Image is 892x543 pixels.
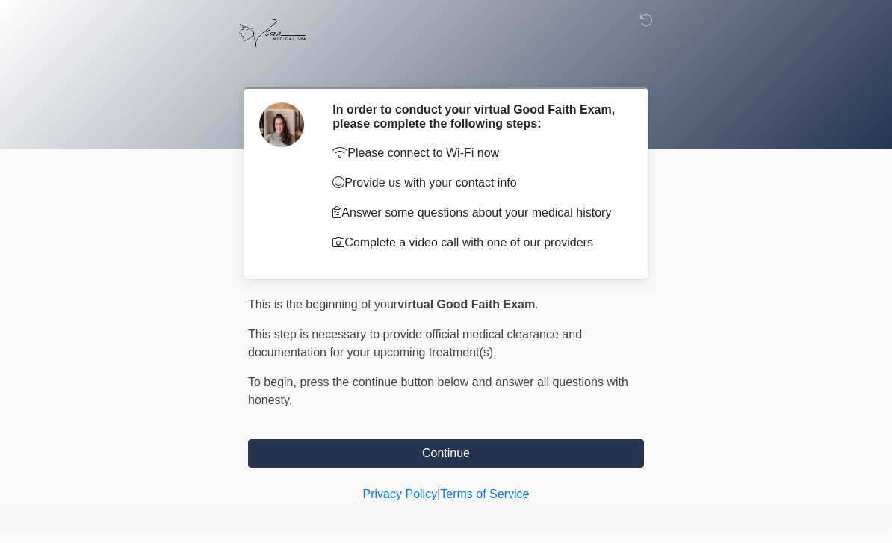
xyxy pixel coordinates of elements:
[233,11,312,55] img: Viona Medical Spa Logo
[248,376,300,388] span: To begin,
[363,488,438,500] a: Privacy Policy
[397,298,535,311] strong: virtual Good Faith Exam
[440,488,529,500] a: Terms of Service
[332,234,622,252] p: Complete a video call with one of our providers
[437,488,440,500] a: |
[237,54,655,81] h1: ‎ ‎
[248,298,397,311] span: This is the beginning of your
[332,204,622,222] p: Answer some questions about your medical history
[248,439,644,468] button: Continue
[248,328,582,359] span: This step is necessary to provide official medical clearance and documentation for your upcoming ...
[332,102,622,131] h2: In order to conduct your virtual Good Faith Exam, please complete the following steps:
[332,144,622,162] p: Please connect to Wi-Fi now
[332,174,622,192] p: Provide us with your contact info
[248,376,628,406] span: press the continue button below and answer all questions with honesty.
[535,298,538,311] span: .
[259,102,304,147] img: Agent Avatar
